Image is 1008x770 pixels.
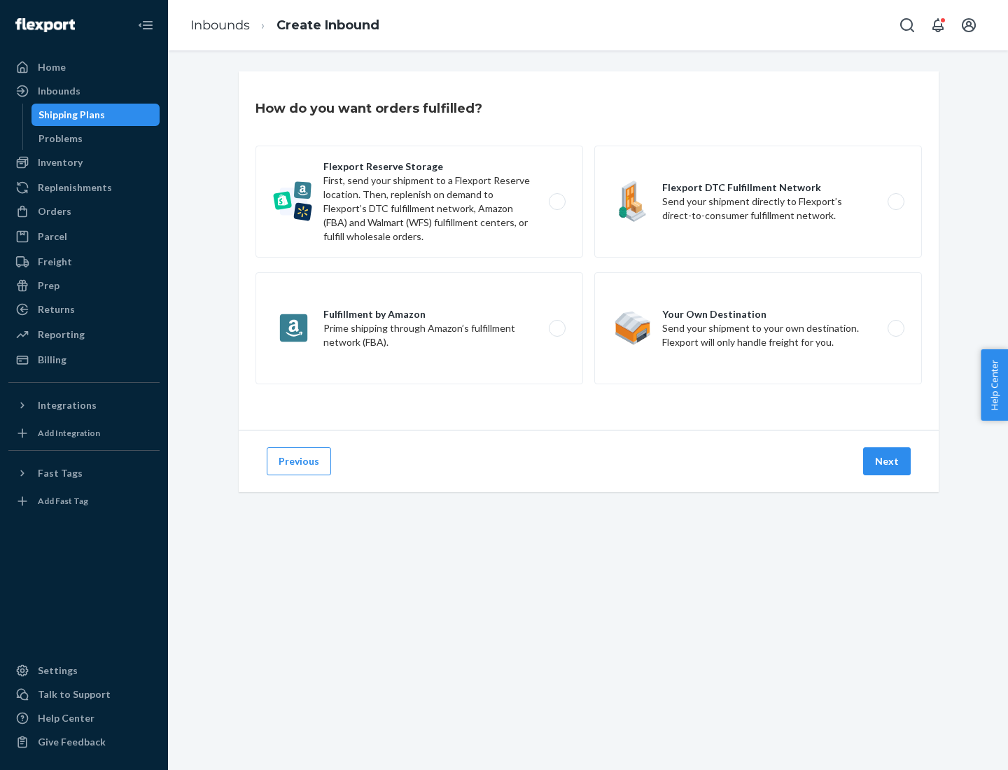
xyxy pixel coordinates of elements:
a: Inbounds [8,80,160,102]
button: Fast Tags [8,462,160,484]
div: Replenishments [38,181,112,195]
a: Billing [8,349,160,371]
a: Home [8,56,160,78]
button: Open Search Box [893,11,921,39]
a: Inbounds [190,17,250,33]
div: Inbounds [38,84,80,98]
div: Parcel [38,230,67,244]
div: Integrations [38,398,97,412]
ol: breadcrumbs [179,5,391,46]
div: Problems [38,132,83,146]
button: Next [863,447,911,475]
a: Prep [8,274,160,297]
button: Help Center [981,349,1008,421]
div: Give Feedback [38,735,106,749]
div: Fast Tags [38,466,83,480]
div: Returns [38,302,75,316]
div: Home [38,60,66,74]
div: Reporting [38,328,85,342]
div: Help Center [38,711,94,725]
a: Parcel [8,225,160,248]
a: Add Fast Tag [8,490,160,512]
div: Prep [38,279,59,293]
div: Billing [38,353,66,367]
div: Inventory [38,155,83,169]
div: Add Fast Tag [38,495,88,507]
a: Replenishments [8,176,160,199]
button: Integrations [8,394,160,416]
a: Returns [8,298,160,321]
div: Talk to Support [38,687,111,701]
a: Freight [8,251,160,273]
a: Create Inbound [276,17,379,33]
h3: How do you want orders fulfilled? [255,99,482,118]
a: Add Integration [8,422,160,444]
a: Problems [31,127,160,150]
div: Orders [38,204,71,218]
button: Open account menu [955,11,983,39]
img: Flexport logo [15,18,75,32]
a: Reporting [8,323,160,346]
a: Talk to Support [8,683,160,706]
div: Freight [38,255,72,269]
div: Add Integration [38,427,100,439]
a: Shipping Plans [31,104,160,126]
a: Orders [8,200,160,223]
a: Inventory [8,151,160,174]
a: Help Center [8,707,160,729]
div: Settings [38,664,78,678]
button: Open notifications [924,11,952,39]
button: Close Navigation [132,11,160,39]
button: Previous [267,447,331,475]
div: Shipping Plans [38,108,105,122]
a: Settings [8,659,160,682]
button: Give Feedback [8,731,160,753]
